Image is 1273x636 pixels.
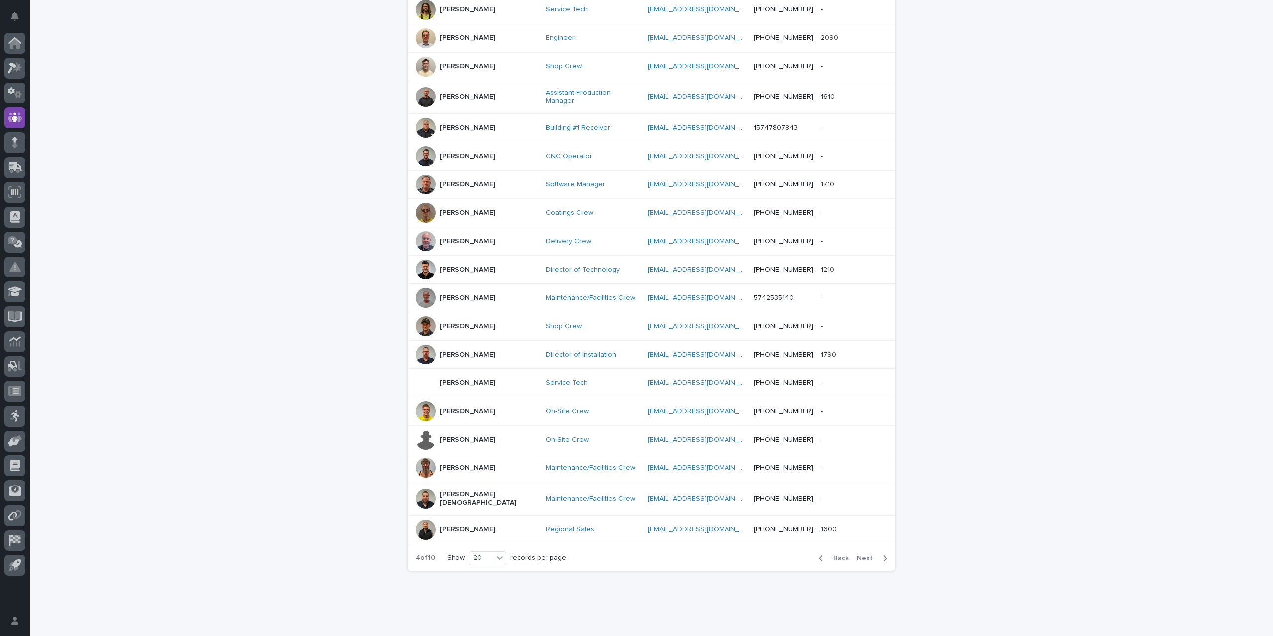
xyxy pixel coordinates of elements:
[857,555,879,562] span: Next
[440,351,495,359] p: [PERSON_NAME]
[546,181,605,189] a: Software Manager
[821,434,825,444] p: -
[648,464,760,471] a: [EMAIL_ADDRESS][DOMAIN_NAME]
[546,34,575,42] a: Engineer
[648,209,760,216] a: [EMAIL_ADDRESS][DOMAIN_NAME]
[821,91,837,101] p: 1610
[754,323,813,330] a: [PHONE_NUMBER]
[440,490,538,507] p: [PERSON_NAME][DEMOGRAPHIC_DATA]
[821,3,825,14] p: -
[546,124,610,132] a: Building #1 Receiver
[546,152,592,161] a: CNC Operator
[754,495,813,502] a: [PHONE_NUMBER]
[821,150,825,161] p: -
[408,397,895,426] tr: [PERSON_NAME]On-Site Crew [EMAIL_ADDRESS][DOMAIN_NAME] [PHONE_NUMBER]--
[440,322,495,331] p: [PERSON_NAME]
[648,181,760,188] a: [EMAIL_ADDRESS][DOMAIN_NAME]
[546,89,640,106] a: Assistant Production Manager
[648,351,760,358] a: [EMAIL_ADDRESS][DOMAIN_NAME]
[827,555,849,562] span: Back
[648,495,760,502] a: [EMAIL_ADDRESS][DOMAIN_NAME]
[754,93,813,100] a: [PHONE_NUMBER]
[648,526,760,533] a: [EMAIL_ADDRESS][DOMAIN_NAME]
[4,6,25,27] button: Notifications
[408,482,895,516] tr: [PERSON_NAME][DEMOGRAPHIC_DATA]Maintenance/Facilities Crew [EMAIL_ADDRESS][DOMAIN_NAME] [PHONE_NU...
[754,351,813,358] a: [PHONE_NUMBER]
[546,379,588,387] a: Service Tech
[648,34,760,41] a: [EMAIL_ADDRESS][DOMAIN_NAME]
[440,124,495,132] p: [PERSON_NAME]
[754,526,813,533] a: [PHONE_NUMBER]
[821,60,825,71] p: -
[440,34,495,42] p: [PERSON_NAME]
[648,93,760,100] a: [EMAIL_ADDRESS][DOMAIN_NAME]
[648,238,760,245] a: [EMAIL_ADDRESS][DOMAIN_NAME]
[546,62,582,71] a: Shop Crew
[754,34,813,41] a: [PHONE_NUMBER]
[408,515,895,544] tr: [PERSON_NAME]Regional Sales [EMAIL_ADDRESS][DOMAIN_NAME] [PHONE_NUMBER]16001600
[440,237,495,246] p: [PERSON_NAME]
[408,426,895,454] tr: [PERSON_NAME]On-Site Crew [EMAIL_ADDRESS][DOMAIN_NAME] [PHONE_NUMBER]--
[648,436,760,443] a: [EMAIL_ADDRESS][DOMAIN_NAME]
[821,32,840,42] p: 2090
[821,405,825,416] p: -
[648,6,760,13] a: [EMAIL_ADDRESS][DOMAIN_NAME]
[821,349,838,359] p: 1790
[408,546,443,570] p: 4 of 10
[754,124,798,131] a: 15747807843
[648,153,760,160] a: [EMAIL_ADDRESS][DOMAIN_NAME]
[469,553,493,563] div: 20
[408,24,895,52] tr: [PERSON_NAME]Engineer [EMAIL_ADDRESS][DOMAIN_NAME] [PHONE_NUMBER]20902090
[821,122,825,132] p: -
[648,408,760,415] a: [EMAIL_ADDRESS][DOMAIN_NAME]
[546,266,620,274] a: Director of Technology
[546,209,593,217] a: Coatings Crew
[821,264,836,274] p: 1210
[754,181,813,188] a: [PHONE_NUMBER]
[440,379,495,387] p: [PERSON_NAME]
[408,171,895,199] tr: [PERSON_NAME]Software Manager [EMAIL_ADDRESS][DOMAIN_NAME] [PHONE_NUMBER]17101710
[408,454,895,482] tr: [PERSON_NAME]Maintenance/Facilities Crew [EMAIL_ADDRESS][DOMAIN_NAME] [PHONE_NUMBER]--
[546,525,594,534] a: Regional Sales
[408,114,895,142] tr: [PERSON_NAME]Building #1 Receiver [EMAIL_ADDRESS][DOMAIN_NAME] 15747807843--
[408,312,895,341] tr: [PERSON_NAME]Shop Crew [EMAIL_ADDRESS][DOMAIN_NAME] [PHONE_NUMBER]--
[754,266,813,273] a: [PHONE_NUMBER]
[447,554,465,562] p: Show
[408,52,895,81] tr: [PERSON_NAME]Shop Crew [EMAIL_ADDRESS][DOMAIN_NAME] [PHONE_NUMBER]--
[754,408,813,415] a: [PHONE_NUMBER]
[440,209,495,217] p: [PERSON_NAME]
[440,93,495,101] p: [PERSON_NAME]
[408,284,895,312] tr: [PERSON_NAME]Maintenance/Facilities Crew [EMAIL_ADDRESS][DOMAIN_NAME] 5742535140--
[821,292,825,302] p: -
[408,341,895,369] tr: [PERSON_NAME]Director of Installation [EMAIL_ADDRESS][DOMAIN_NAME] [PHONE_NUMBER]17901790
[821,377,825,387] p: -
[440,294,495,302] p: [PERSON_NAME]
[440,464,495,472] p: [PERSON_NAME]
[546,294,635,302] a: Maintenance/Facilities Crew
[546,5,588,14] a: Service Tech
[648,266,760,273] a: [EMAIL_ADDRESS][DOMAIN_NAME]
[546,351,616,359] a: Director of Installation
[408,227,895,256] tr: [PERSON_NAME]Delivery Crew [EMAIL_ADDRESS][DOMAIN_NAME] [PHONE_NUMBER]--
[546,495,635,503] a: Maintenance/Facilities Crew
[754,379,813,386] a: [PHONE_NUMBER]
[821,235,825,246] p: -
[754,63,813,70] a: [PHONE_NUMBER]
[12,12,25,28] div: Notifications
[440,407,495,416] p: [PERSON_NAME]
[408,199,895,227] tr: [PERSON_NAME]Coatings Crew [EMAIL_ADDRESS][DOMAIN_NAME] [PHONE_NUMBER]--
[821,493,825,503] p: -
[754,238,813,245] a: [PHONE_NUMBER]
[440,266,495,274] p: [PERSON_NAME]
[440,62,495,71] p: [PERSON_NAME]
[546,237,591,246] a: Delivery Crew
[754,153,813,160] a: [PHONE_NUMBER]
[821,179,836,189] p: 1710
[811,554,853,563] button: Back
[821,207,825,217] p: -
[440,436,495,444] p: [PERSON_NAME]
[546,407,589,416] a: On-Site Crew
[648,379,760,386] a: [EMAIL_ADDRESS][DOMAIN_NAME]
[648,294,760,301] a: [EMAIL_ADDRESS][DOMAIN_NAME]
[546,436,589,444] a: On-Site Crew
